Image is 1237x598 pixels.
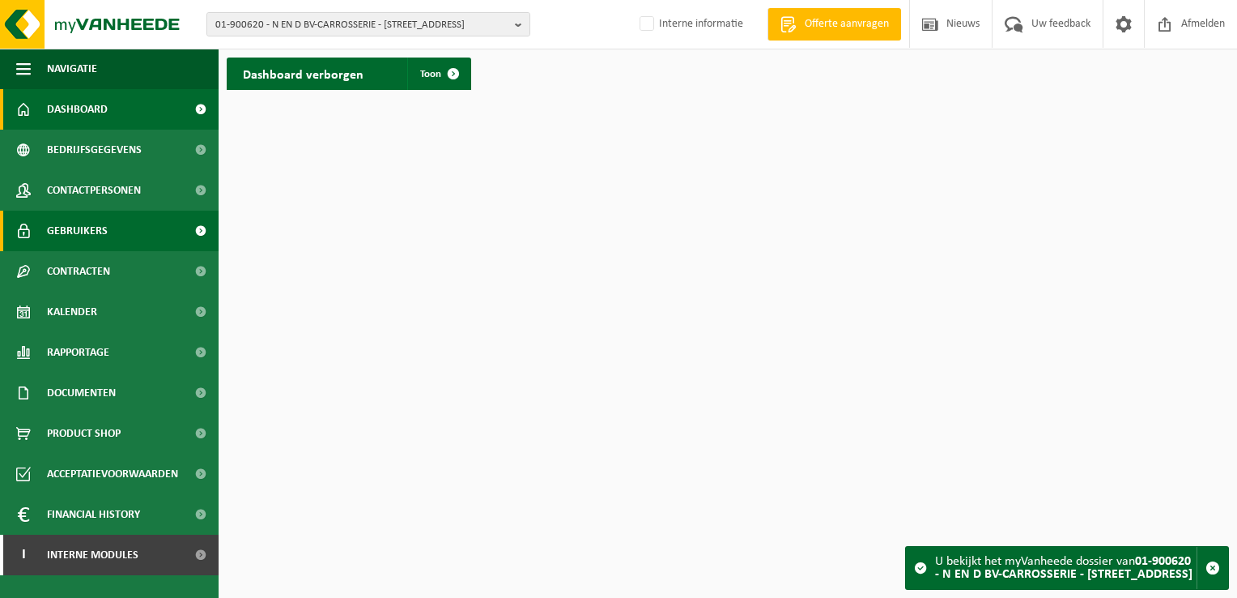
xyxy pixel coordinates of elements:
span: Toon [420,69,441,79]
div: U bekijkt het myVanheede dossier van [935,547,1197,589]
span: Dashboard [47,89,108,130]
span: Rapportage [47,332,109,373]
label: Interne informatie [636,12,743,36]
span: Contactpersonen [47,170,141,211]
span: Offerte aanvragen [801,16,893,32]
span: Documenten [47,373,116,413]
span: Interne modules [47,535,138,575]
a: Toon [407,58,470,90]
span: Financial History [47,494,140,535]
span: 01-900620 - N EN D BV-CARROSSERIE - [STREET_ADDRESS] [215,13,508,37]
button: 01-900620 - N EN D BV-CARROSSERIE - [STREET_ADDRESS] [206,12,530,36]
span: Bedrijfsgegevens [47,130,142,170]
span: Gebruikers [47,211,108,251]
h2: Dashboard verborgen [227,58,380,89]
span: I [16,535,31,575]
span: Acceptatievoorwaarden [47,454,178,494]
a: Offerte aanvragen [767,8,901,41]
span: Contracten [47,251,110,292]
span: Navigatie [47,49,97,89]
span: Kalender [47,292,97,332]
strong: 01-900620 - N EN D BV-CARROSSERIE - [STREET_ADDRESS] [935,555,1192,581]
span: Product Shop [47,413,121,454]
